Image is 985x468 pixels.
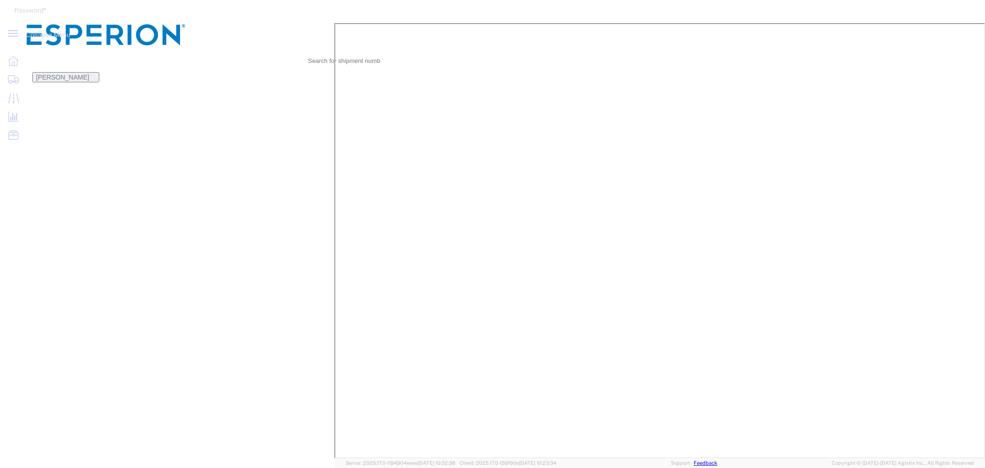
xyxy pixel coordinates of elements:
button: [PERSON_NAME] [32,72,99,82]
span: Client: 2025.17.0-159f9de [459,460,556,466]
span: Collapse Menu [26,25,77,44]
iframe: FS Legacy Container [334,23,985,458]
span: Copyright © [DATE]-[DATE] Agistix Inc., All Rights Reserved [832,459,974,467]
a: Feedback [694,460,717,466]
a: Support [671,460,694,466]
img: logo [26,23,187,46]
span: [DATE] 10:32:38 [418,460,455,466]
span: Alexandra Breaux [36,74,89,81]
span: Server: 2025.17.0-1194904eeae [345,460,455,466]
span: [DATE] 10:23:34 [519,460,556,466]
